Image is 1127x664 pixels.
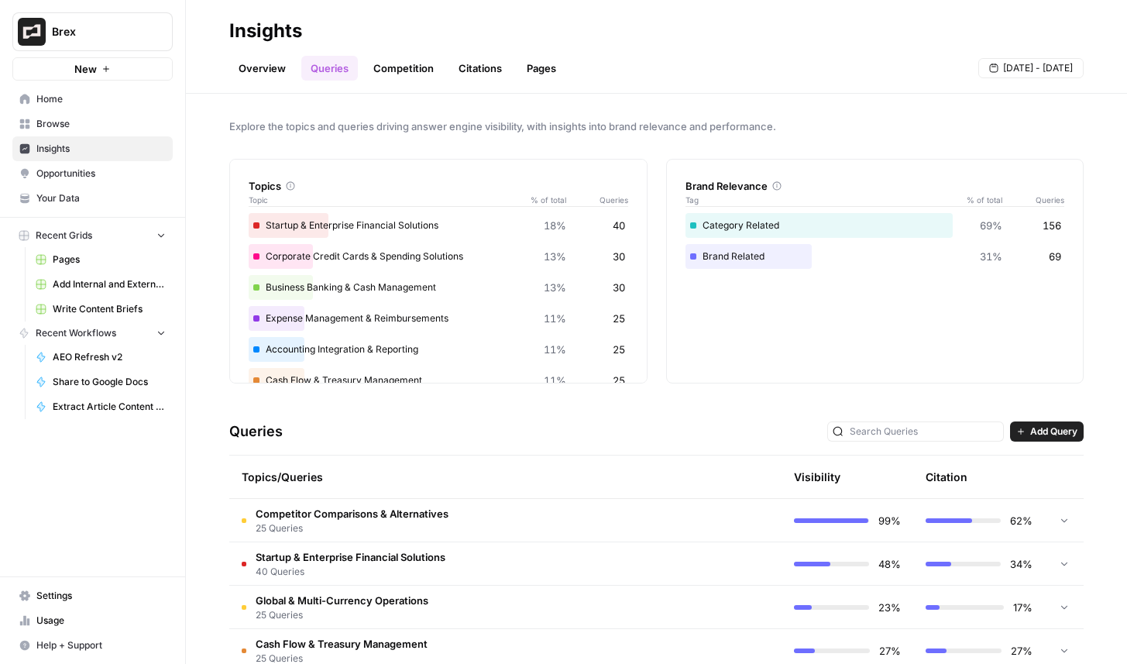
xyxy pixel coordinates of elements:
span: 27% [1011,643,1033,659]
a: Overview [229,56,295,81]
span: 11% [544,342,566,357]
span: Brex [52,24,146,40]
span: % of total [956,194,1002,206]
span: Queries [1002,194,1064,206]
span: Settings [36,589,166,603]
div: Accounting Integration & Reporting [249,337,628,362]
div: Brand Relevance [685,178,1065,194]
a: Share to Google Docs [29,370,173,394]
span: Browse [36,117,166,131]
span: New [74,61,97,77]
div: Insights [229,19,302,43]
span: 48% [878,556,901,572]
input: Search Queries [850,424,998,439]
button: Recent Grids [12,224,173,247]
span: 13% [544,249,566,264]
span: Recent Workflows [36,326,116,340]
h3: Queries [229,421,283,442]
span: 99% [878,513,901,528]
span: Share to Google Docs [53,375,166,389]
button: Workspace: Brex [12,12,173,51]
div: Visibility [794,470,840,485]
div: Topics/Queries [242,456,637,498]
a: Opportunities [12,161,173,186]
span: Cash Flow & Treasury Management [256,636,428,652]
span: Usage [36,614,166,628]
span: 40 Queries [256,565,445,579]
span: 30 [613,280,625,295]
span: Explore the topics and queries driving answer engine visibility, with insights into brand relevan... [229,119,1084,134]
a: Browse [12,112,173,136]
span: Recent Grids [36,229,92,243]
span: Pages [53,253,166,267]
span: Extract Article Content v.2 [53,400,166,414]
span: 25 Queries [256,521,448,535]
span: Startup & Enterprise Financial Solutions [256,549,445,565]
a: Queries [301,56,358,81]
span: Add Internal and External Links [53,277,166,291]
span: Your Data [36,191,166,205]
a: AEO Refresh v2 [29,345,173,370]
a: Pages [517,56,565,81]
a: Insights [12,136,173,161]
span: 30 [613,249,625,264]
div: Cash Flow & Treasury Management [249,368,628,393]
span: 25 [613,342,625,357]
span: 69% [980,218,1002,233]
span: 23% [878,600,901,615]
a: Usage [12,608,173,633]
span: 27% [879,643,901,659]
a: Competition [364,56,443,81]
span: Global & Multi-Currency Operations [256,593,428,608]
div: Topics [249,178,628,194]
button: Help + Support [12,633,173,658]
a: Your Data [12,186,173,211]
span: Topic [249,194,520,206]
span: 25 Queries [256,608,428,622]
span: 13% [544,280,566,295]
span: 11% [544,311,566,326]
div: Business Banking & Cash Management [249,275,628,300]
img: Brex Logo [18,18,46,46]
div: Expense Management & Reimbursements [249,306,628,331]
span: AEO Refresh v2 [53,350,166,364]
div: Citation [926,456,967,498]
div: Startup & Enterprise Financial Solutions [249,213,628,238]
span: 18% [544,218,566,233]
span: Write Content Briefs [53,302,166,316]
div: Corporate Credit Cards & Spending Solutions [249,244,628,269]
span: Tag [685,194,957,206]
a: Add Internal and External Links [29,272,173,297]
span: Competitor Comparisons & Alternatives [256,506,448,521]
span: 17% [1013,600,1033,615]
a: Home [12,87,173,112]
span: 62% [1010,513,1033,528]
button: [DATE] - [DATE] [978,58,1084,78]
a: Settings [12,583,173,608]
span: Add Query [1030,425,1077,439]
a: Write Content Briefs [29,297,173,322]
span: 31% [980,249,1002,264]
span: 25 [613,311,625,326]
a: Extract Article Content v.2 [29,394,173,419]
span: Opportunities [36,167,166,181]
button: Recent Workflows [12,322,173,345]
button: New [12,57,173,81]
span: 40 [613,218,625,233]
span: Help + Support [36,638,166,652]
span: Home [36,92,166,106]
span: 25 [613,373,625,388]
span: 69 [1049,249,1061,264]
a: Citations [449,56,511,81]
button: Add Query [1010,421,1084,442]
div: Brand Related [685,244,1065,269]
a: Pages [29,247,173,272]
span: 34% [1010,556,1033,572]
span: Queries [566,194,628,206]
div: Category Related [685,213,1065,238]
span: % of total [520,194,566,206]
span: 11% [544,373,566,388]
span: [DATE] - [DATE] [1003,61,1073,75]
span: 156 [1043,218,1061,233]
span: Insights [36,142,166,156]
